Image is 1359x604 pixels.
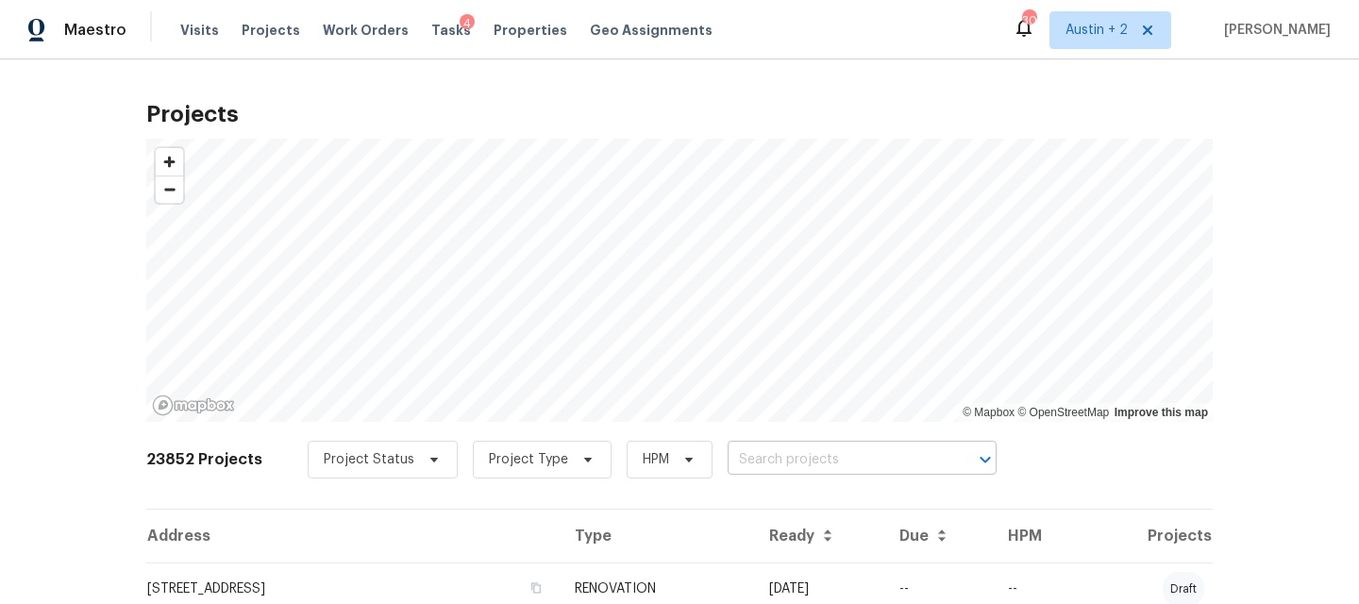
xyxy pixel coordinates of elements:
[643,450,669,469] span: HPM
[156,176,183,203] button: Zoom out
[494,21,567,40] span: Properties
[1022,11,1035,30] div: 30
[560,510,754,562] th: Type
[242,21,300,40] span: Projects
[156,148,183,176] button: Zoom in
[1115,406,1208,419] a: Improve this map
[884,510,993,562] th: Due
[754,510,884,562] th: Ready
[431,24,471,37] span: Tasks
[146,105,1213,124] h2: Projects
[489,450,568,469] span: Project Type
[528,579,545,596] button: Copy Address
[324,450,414,469] span: Project Status
[728,445,944,475] input: Search projects
[64,21,126,40] span: Maestro
[993,510,1080,562] th: HPM
[590,21,713,40] span: Geo Assignments
[460,14,475,33] div: 4
[152,394,235,416] a: Mapbox homepage
[146,139,1213,422] canvas: Map
[180,21,219,40] span: Visits
[1017,406,1109,419] a: OpenStreetMap
[963,406,1015,419] a: Mapbox
[146,510,560,562] th: Address
[1216,21,1331,40] span: [PERSON_NAME]
[1080,510,1213,562] th: Projects
[1065,21,1128,40] span: Austin + 2
[323,21,409,40] span: Work Orders
[146,450,262,469] h2: 23852 Projects
[972,446,998,473] button: Open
